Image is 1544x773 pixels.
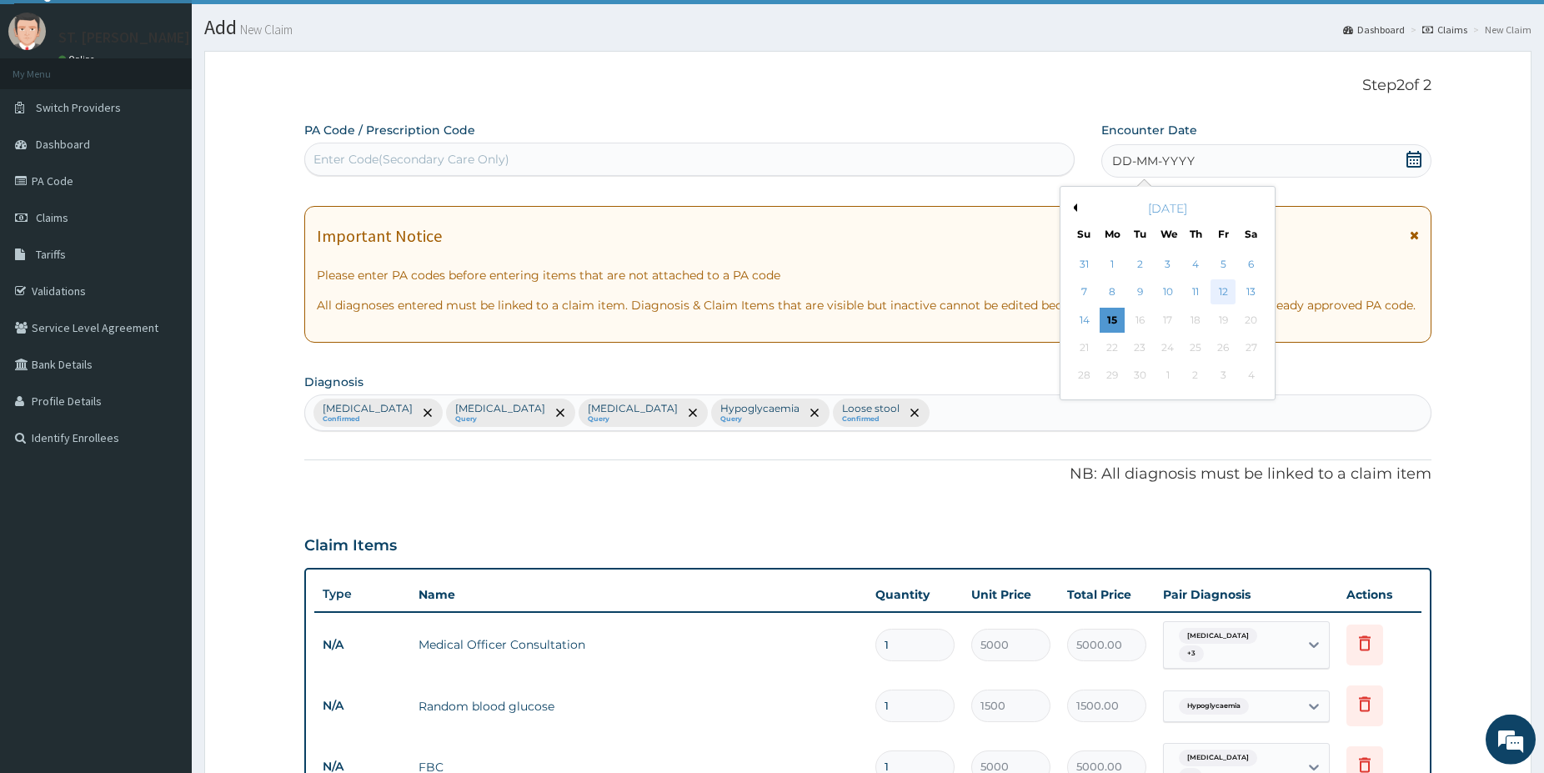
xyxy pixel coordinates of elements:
div: Not available Saturday, September 27th, 2025 [1238,335,1263,360]
span: Dashboard [36,137,90,152]
span: remove selection option [420,405,435,420]
span: remove selection option [685,405,700,420]
img: User Image [8,13,46,50]
p: All diagnoses entered must be linked to a claim item. Diagnosis & Claim Items that are visible bu... [317,297,1419,314]
th: Actions [1338,578,1421,611]
div: Choose Sunday, September 14th, 2025 [1072,308,1097,333]
small: Confirmed [842,415,900,424]
div: Choose Sunday, September 7th, 2025 [1072,280,1097,305]
label: Diagnosis [304,374,363,390]
p: [MEDICAL_DATA] [588,402,678,415]
span: remove selection option [807,405,822,420]
div: Fr [1216,227,1231,241]
div: Choose Friday, September 12th, 2025 [1211,280,1236,305]
label: Encounter Date [1101,122,1197,138]
th: Name [410,578,867,611]
div: We [1161,227,1175,241]
div: Not available Friday, September 19th, 2025 [1211,308,1236,333]
div: Chat with us now [87,93,280,115]
div: Not available Sunday, September 28th, 2025 [1072,364,1097,389]
p: Hypoglycaemia [720,402,800,415]
div: Not available Monday, September 22nd, 2025 [1100,335,1125,360]
a: Dashboard [1343,23,1405,37]
span: We're online! [97,210,230,379]
div: Not available Sunday, September 21st, 2025 [1072,335,1097,360]
div: Not available Thursday, September 18th, 2025 [1183,308,1208,333]
span: remove selection option [907,405,922,420]
h1: Add [204,17,1531,38]
div: Choose Tuesday, September 9th, 2025 [1127,280,1152,305]
span: Claims [36,210,68,225]
small: Query [455,415,545,424]
p: ST. [PERSON_NAME][GEOGRAPHIC_DATA] [58,30,328,45]
h1: Important Notice [317,227,442,245]
div: Choose Monday, September 8th, 2025 [1100,280,1125,305]
span: [MEDICAL_DATA] [1179,628,1257,645]
span: + 3 [1179,645,1204,662]
th: Pair Diagnosis [1155,578,1338,611]
span: [MEDICAL_DATA] [1179,750,1257,766]
span: Switch Providers [36,100,121,115]
div: Not available Friday, October 3rd, 2025 [1211,364,1236,389]
div: Mo [1105,227,1119,241]
div: Choose Saturday, September 13th, 2025 [1238,280,1263,305]
p: Please enter PA codes before entering items that are not attached to a PA code [317,267,1419,284]
div: Choose Monday, September 1st, 2025 [1100,252,1125,277]
th: Quantity [867,578,963,611]
td: N/A [314,630,410,660]
a: Online [58,53,98,65]
p: [MEDICAL_DATA] [455,402,545,415]
div: Choose Wednesday, September 10th, 2025 [1155,280,1180,305]
div: Choose Thursday, September 4th, 2025 [1183,252,1208,277]
div: Choose Friday, September 5th, 2025 [1211,252,1236,277]
div: Su [1077,227,1091,241]
div: Not available Saturday, September 20th, 2025 [1238,308,1263,333]
th: Type [314,579,410,610]
span: Hypoglycaemia [1179,698,1249,715]
td: Medical Officer Consultation [410,628,867,661]
p: Step 2 of 2 [304,77,1431,95]
li: New Claim [1469,23,1531,37]
small: Confirmed [323,415,413,424]
small: Query [588,415,678,424]
td: N/A [314,690,410,721]
div: Choose Saturday, September 6th, 2025 [1238,252,1263,277]
div: Choose Monday, September 15th, 2025 [1100,308,1125,333]
div: Sa [1244,227,1258,241]
span: Tariffs [36,247,66,262]
small: New Claim [237,23,293,36]
label: PA Code / Prescription Code [304,122,475,138]
p: Loose stool [842,402,900,415]
small: Query [720,415,800,424]
span: remove selection option [553,405,568,420]
img: d_794563401_company_1708531726252_794563401 [31,83,68,125]
div: Enter Code(Secondary Care Only) [313,151,509,168]
h3: Claim Items [304,537,397,555]
th: Unit Price [963,578,1059,611]
div: Not available Friday, September 26th, 2025 [1211,335,1236,360]
div: Choose Thursday, September 11th, 2025 [1183,280,1208,305]
div: Choose Wednesday, September 3rd, 2025 [1155,252,1180,277]
textarea: Type your message and hit 'Enter' [8,455,318,514]
div: Not available Thursday, October 2nd, 2025 [1183,364,1208,389]
div: [DATE] [1067,200,1268,217]
div: month 2025-09 [1070,251,1265,390]
div: Not available Thursday, September 25th, 2025 [1183,335,1208,360]
div: Not available Monday, September 29th, 2025 [1100,364,1125,389]
td: Random blood glucose [410,690,867,723]
a: Claims [1422,23,1467,37]
th: Total Price [1059,578,1155,611]
div: Not available Wednesday, September 17th, 2025 [1155,308,1180,333]
div: Choose Sunday, August 31st, 2025 [1072,252,1097,277]
div: Not available Tuesday, September 23rd, 2025 [1127,335,1152,360]
p: NB: All diagnosis must be linked to a claim item [304,464,1431,485]
div: Not available Wednesday, October 1st, 2025 [1155,364,1180,389]
div: Th [1188,227,1202,241]
button: Previous Month [1069,203,1077,212]
div: Minimize live chat window [273,8,313,48]
p: [MEDICAL_DATA] [323,402,413,415]
div: Not available Saturday, October 4th, 2025 [1238,364,1263,389]
span: DD-MM-YYYY [1112,153,1195,169]
div: Not available Tuesday, September 30th, 2025 [1127,364,1152,389]
div: Choose Tuesday, September 2nd, 2025 [1127,252,1152,277]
